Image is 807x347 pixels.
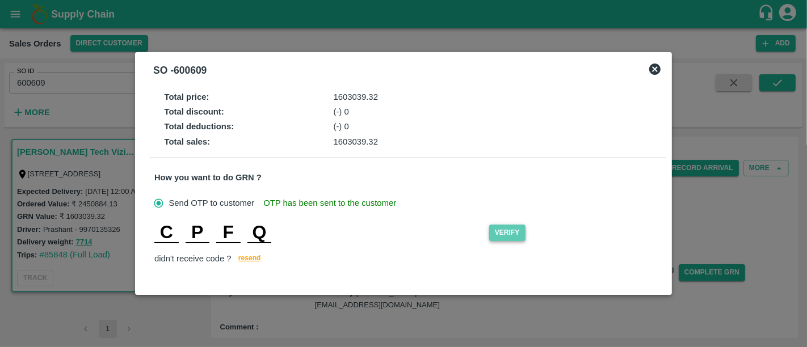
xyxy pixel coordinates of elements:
span: (-) 0 [334,122,349,131]
button: resend [232,252,268,266]
button: Verify [489,225,526,241]
strong: Total discount : [165,107,224,116]
strong: Total price : [165,92,209,101]
span: (-) 0 [334,107,349,116]
span: 1603039.32 [334,137,378,146]
strong: Total sales : [165,137,211,146]
span: resend [238,252,261,264]
strong: How you want to do GRN ? [154,173,262,182]
span: 1603039.32 [334,92,378,101]
strong: Total deductions : [165,122,234,131]
div: SO - 600609 [153,62,207,78]
span: OTP has been sent to the customer [263,197,396,209]
div: didn't receive code ? [154,252,662,266]
span: Send OTP to customer [169,197,255,209]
